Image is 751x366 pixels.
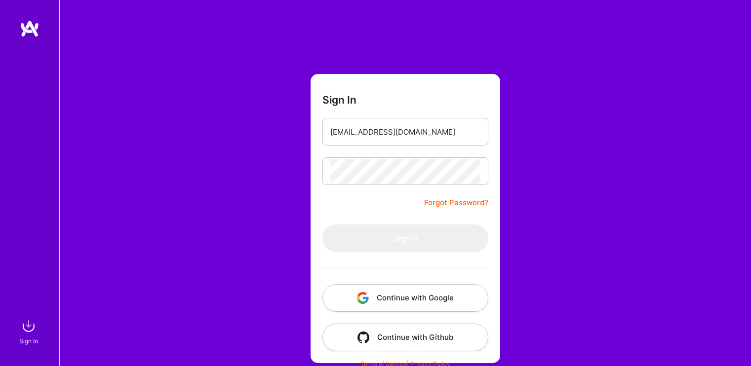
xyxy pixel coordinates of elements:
[322,94,356,106] h3: Sign In
[19,316,39,336] img: sign in
[424,197,488,209] a: Forgot Password?
[59,341,751,366] div: © 2025 ATeams Inc., All rights reserved.
[20,20,40,37] img: logo
[322,284,488,312] button: Continue with Google
[19,336,38,346] div: Sign In
[357,331,369,343] img: icon
[357,292,369,304] img: icon
[330,119,480,145] input: Email...
[322,224,488,252] button: Sign In
[21,316,39,346] a: sign inSign In
[322,324,488,351] button: Continue with Github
